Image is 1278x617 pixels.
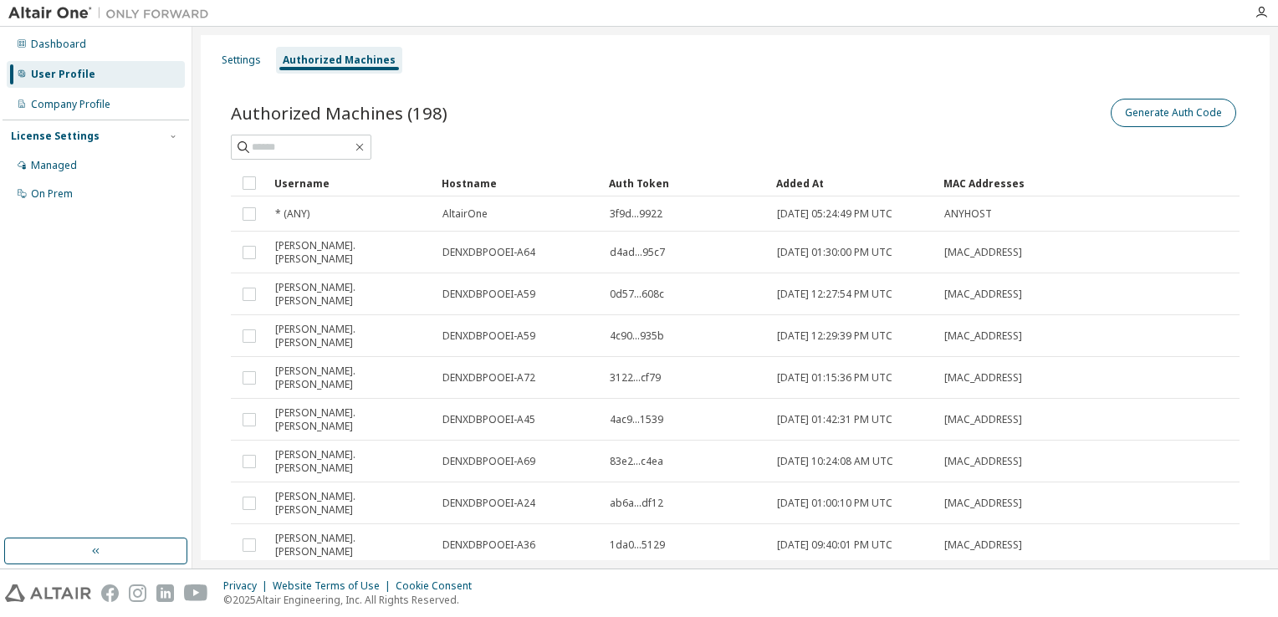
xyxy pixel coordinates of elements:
[273,579,396,593] div: Website Terms of Use
[442,207,488,221] span: AltairOne
[609,170,763,196] div: Auth Token
[777,538,892,552] span: [DATE] 09:40:01 PM UTC
[1111,99,1236,127] button: Generate Auth Code
[944,207,992,221] span: ANYHOST
[610,413,663,426] span: 4ac9...1539
[275,365,427,391] span: [PERSON_NAME].[PERSON_NAME]
[777,371,892,385] span: [DATE] 01:15:36 PM UTC
[223,579,273,593] div: Privacy
[275,448,427,475] span: [PERSON_NAME].[PERSON_NAME]
[442,455,535,468] span: DENXDBPOOEI-A69
[777,329,892,343] span: [DATE] 12:29:39 PM UTC
[442,246,535,259] span: DENXDBPOOEI-A64
[396,579,482,593] div: Cookie Consent
[275,207,309,221] span: * (ANY)
[610,538,665,552] span: 1da0...5129
[944,371,1022,385] span: [MAC_ADDRESS]
[442,371,535,385] span: DENXDBPOOEI-A72
[31,159,77,172] div: Managed
[944,455,1022,468] span: [MAC_ADDRESS]
[610,207,662,221] span: 3f9d...9922
[610,288,664,301] span: 0d57...608c
[442,497,535,510] span: DENXDBPOOEI-A24
[442,288,535,301] span: DENXDBPOOEI-A59
[275,281,427,308] span: [PERSON_NAME].[PERSON_NAME]
[777,455,893,468] span: [DATE] 10:24:08 AM UTC
[777,246,892,259] span: [DATE] 01:30:00 PM UTC
[777,288,892,301] span: [DATE] 12:27:54 PM UTC
[31,38,86,51] div: Dashboard
[944,497,1022,510] span: [MAC_ADDRESS]
[944,413,1022,426] span: [MAC_ADDRESS]
[943,170,1056,196] div: MAC Addresses
[275,239,427,266] span: [PERSON_NAME].[PERSON_NAME]
[610,455,663,468] span: 83e2...c4ea
[944,246,1022,259] span: [MAC_ADDRESS]
[944,538,1022,552] span: [MAC_ADDRESS]
[275,323,427,349] span: [PERSON_NAME].[PERSON_NAME]
[222,54,261,67] div: Settings
[283,54,396,67] div: Authorized Machines
[777,207,892,221] span: [DATE] 05:24:49 PM UTC
[275,490,427,517] span: [PERSON_NAME].[PERSON_NAME]
[231,101,447,125] span: Authorized Machines (198)
[776,170,930,196] div: Added At
[129,584,146,602] img: instagram.svg
[275,406,427,433] span: [PERSON_NAME].[PERSON_NAME]
[31,98,110,111] div: Company Profile
[11,130,100,143] div: License Settings
[610,497,663,510] span: ab6a...df12
[31,68,95,81] div: User Profile
[8,5,217,22] img: Altair One
[944,329,1022,343] span: [MAC_ADDRESS]
[610,329,664,343] span: 4c90...935b
[442,538,535,552] span: DENXDBPOOEI-A36
[442,329,535,343] span: DENXDBPOOEI-A59
[944,288,1022,301] span: [MAC_ADDRESS]
[223,593,482,607] p: © 2025 Altair Engineering, Inc. All Rights Reserved.
[777,497,892,510] span: [DATE] 01:00:10 PM UTC
[274,170,428,196] div: Username
[184,584,208,602] img: youtube.svg
[610,246,665,259] span: d4ad...95c7
[31,187,73,201] div: On Prem
[156,584,174,602] img: linkedin.svg
[610,371,661,385] span: 3122...cf79
[101,584,119,602] img: facebook.svg
[442,413,535,426] span: DENXDBPOOEI-A45
[442,170,596,196] div: Hostname
[275,532,427,558] span: [PERSON_NAME].[PERSON_NAME]
[5,584,91,602] img: altair_logo.svg
[777,413,892,426] span: [DATE] 01:42:31 PM UTC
